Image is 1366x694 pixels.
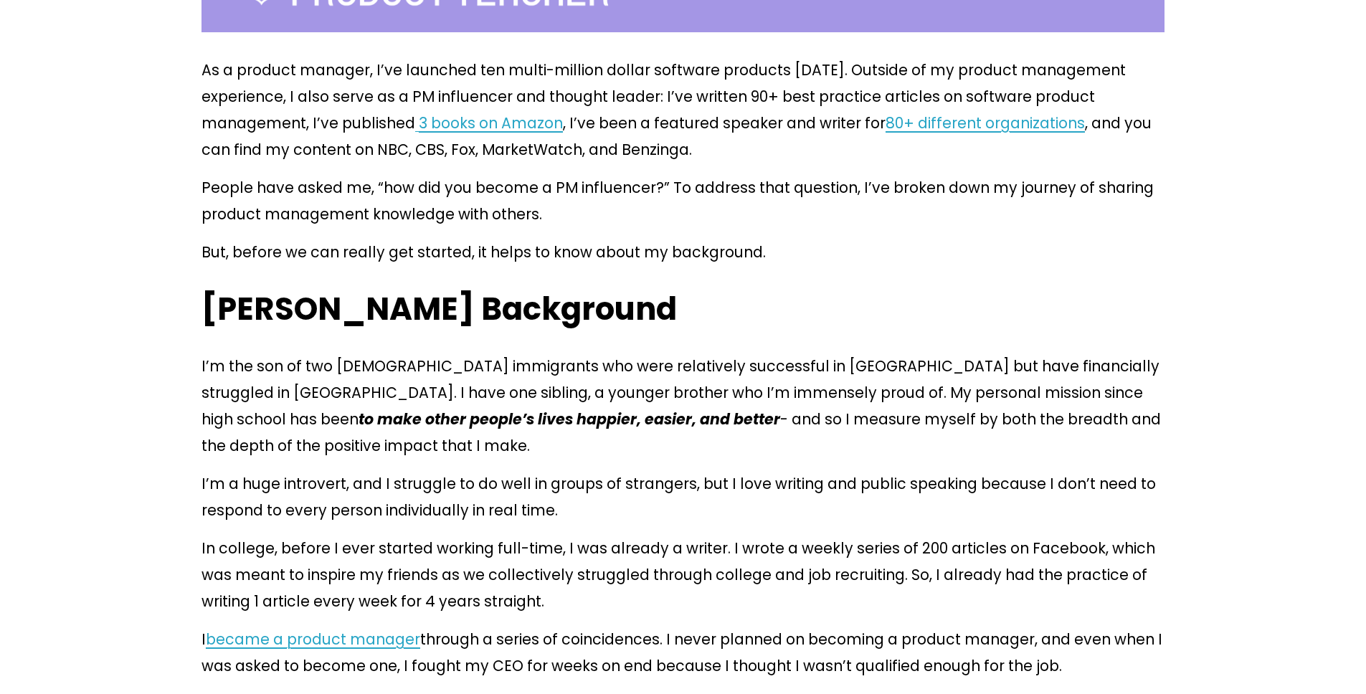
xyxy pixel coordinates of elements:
p: As a product manager, I’ve launched ten multi-million dollar software products [DATE]. Outside of... [201,57,1165,163]
strong: [PERSON_NAME] Background [201,287,677,331]
span: 3 books on Amazon [419,113,563,133]
p: In college, before I ever started working full-time, I was already a writer. I wrote a weekly ser... [201,535,1165,614]
p: I’m a huge introvert, and I struggle to do well in groups of strangers, but I love writing and pu... [201,470,1165,523]
p: But, before we can really get started, it helps to know about my background. [201,239,1165,265]
p: People have asked me, “how did you become a PM influencer?” To address that question, I’ve broken... [201,174,1165,227]
p: I’m the son of two [DEMOGRAPHIC_DATA] immigrants who were relatively successful in [GEOGRAPHIC_DA... [201,353,1165,459]
a: became a product manager [206,629,420,650]
p: I through a series of coincidences. I never planned on becoming a product manager, and even when ... [201,626,1165,679]
a: 80+ different organizations [886,113,1085,133]
a: 3 books on Amazon [415,113,563,133]
em: to make other people’s lives happier, easier, and better [359,409,780,429]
